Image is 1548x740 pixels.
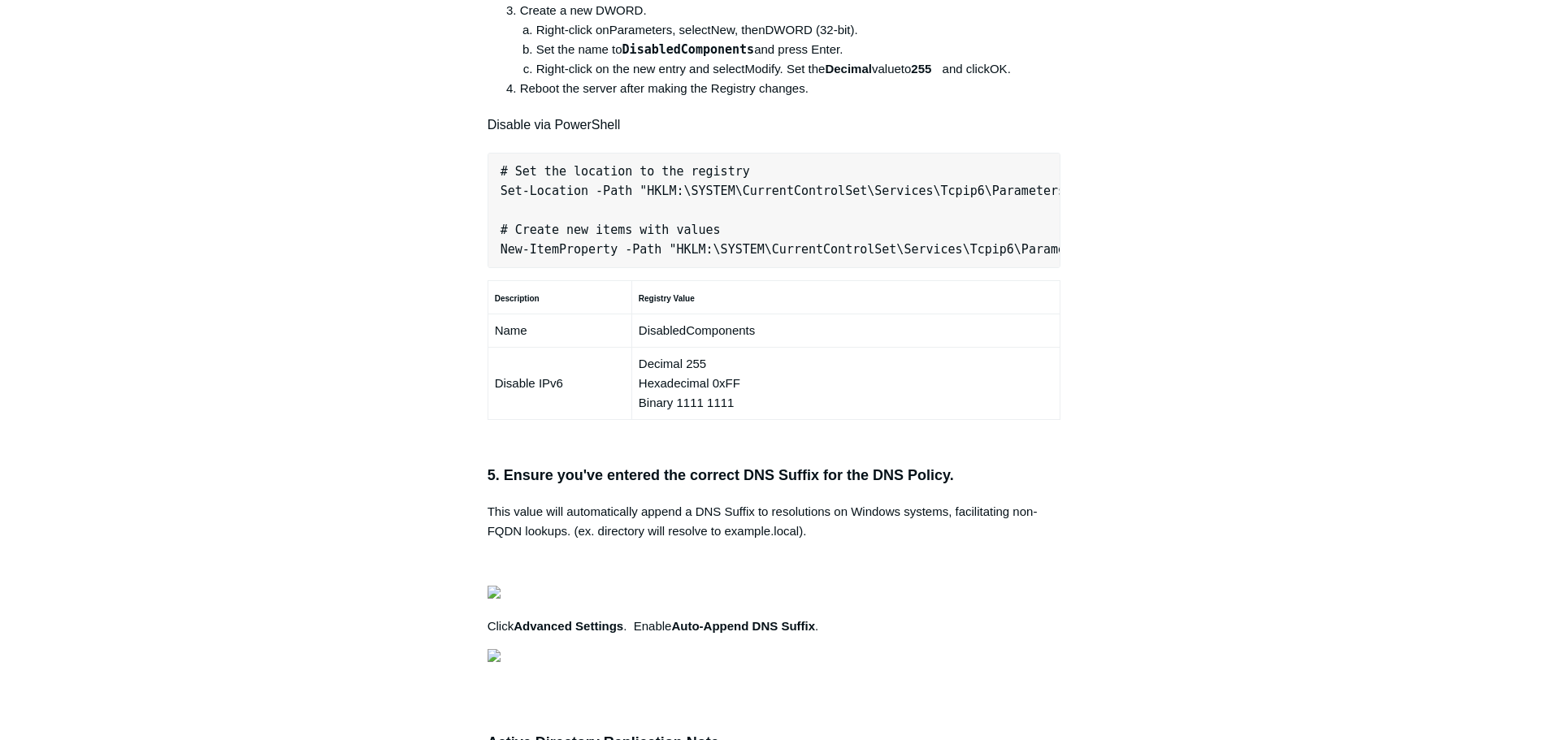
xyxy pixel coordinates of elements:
[825,62,872,76] strong: Decimal
[622,42,755,57] kbd: DisabledComponents
[514,619,623,633] strong: Advanced Settings
[488,115,1061,136] h4: Disable via PowerShell
[536,62,1011,76] span: Right-click on the new entry and select . Set the to and click .
[671,619,815,633] strong: Auto-Append DNS Suffix
[520,81,809,95] span: Reboot the server after making the Registry changes.
[711,23,735,37] span: New
[520,3,647,17] span: Create a new DWORD.
[536,23,858,37] span: Right-click on , select , then .
[631,348,1060,420] td: Decimal 255 Hexadecimal 0xFF Binary 1111 1111
[609,23,673,37] span: Parameters
[639,294,695,303] strong: Registry Value
[495,294,540,303] strong: Description
[488,649,501,662] img: 27414169404179
[872,62,901,76] span: value
[488,348,631,420] td: Disable IPv6
[744,62,779,76] span: Modify
[911,62,931,76] strong: 255
[488,314,631,348] td: Name
[488,617,1061,636] p: Click . Enable .
[990,62,1008,76] span: OK
[488,153,1061,268] pre: # Set the location to the registry Set-Location -Path "HKLM:\SYSTEM\CurrentControlSet\Services\Tc...
[488,464,1061,487] h3: 5. Ensure you've entered the correct DNS Suffix for the DNS Policy.
[488,586,501,599] img: 27414207119379
[536,42,843,56] span: Set the name to and press Enter.
[631,314,1060,348] td: DisabledComponents
[488,502,1061,541] p: This value will automatically append a DNS Suffix to resolutions on Windows systems, facilitating...
[765,23,855,37] span: DWORD (32-bit)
